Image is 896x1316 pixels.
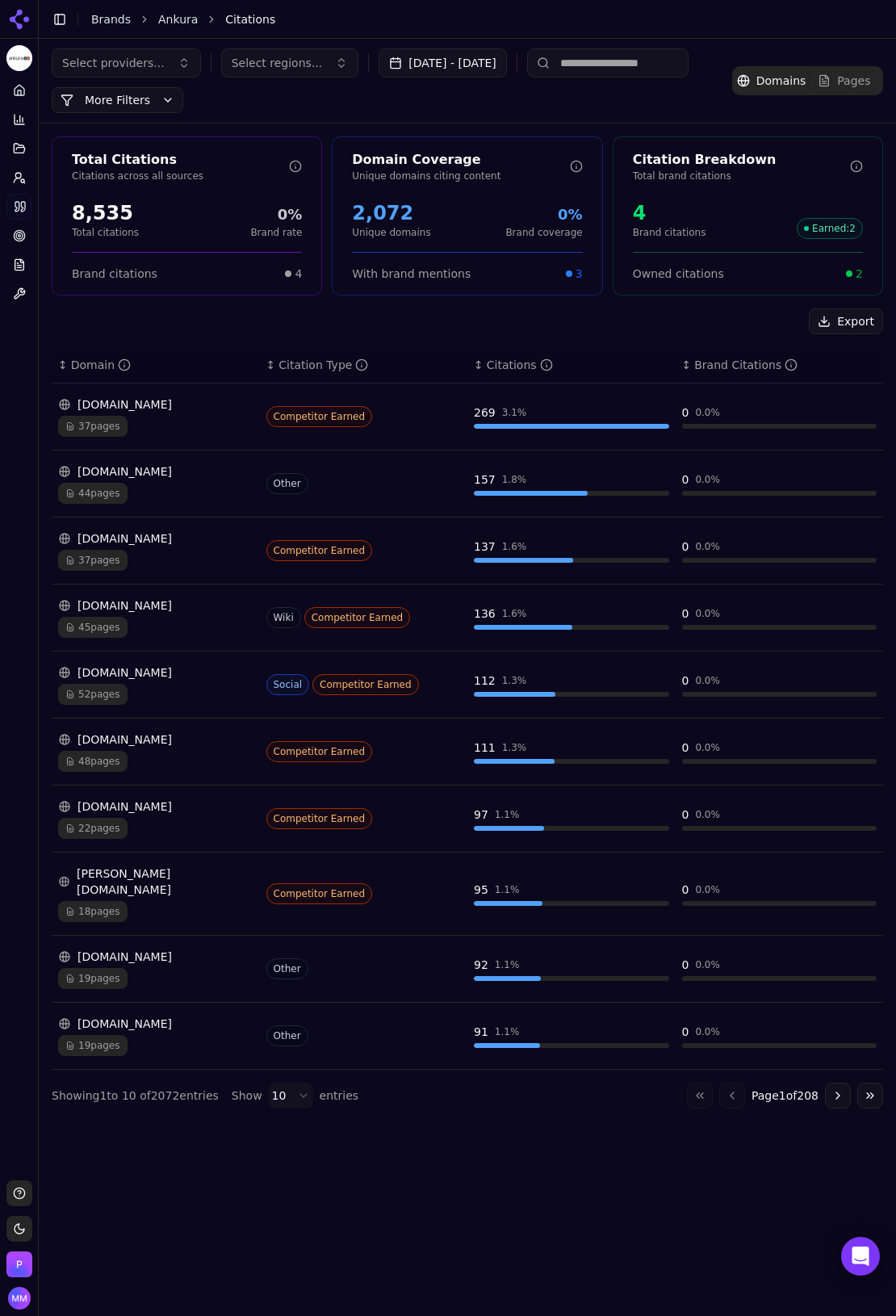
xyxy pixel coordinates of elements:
[682,606,689,622] div: 0
[266,674,310,695] span: Social
[158,11,198,27] a: Ankura
[379,48,507,78] button: [DATE] - [DATE]
[44,94,57,107] img: tab_domain_overview_orange.svg
[161,94,174,107] img: tab_keywords_by_traffic_grey.svg
[72,200,139,226] div: 8,535
[682,807,689,823] div: 0
[266,883,373,904] span: Competitor Earned
[502,741,527,754] div: 1.3 %
[695,958,720,971] div: 0.0 %
[695,883,720,896] div: 0.0 %
[6,1251,32,1277] img: Perrill
[8,1287,31,1310] img: Molly McLay
[633,200,706,226] div: 4
[91,13,131,26] a: Brands
[58,357,253,373] div: ↕Domain
[837,73,870,89] span: Pages
[266,741,373,762] span: Competitor Earned
[502,406,527,419] div: 3.1 %
[474,1024,488,1040] div: 91
[232,55,323,71] span: Select regions...
[352,266,471,282] span: With brand mentions
[495,808,520,821] div: 1.1 %
[58,550,128,571] span: 37 pages
[320,1088,359,1104] span: entries
[58,617,128,638] span: 45 pages
[352,200,430,226] div: 2,072
[695,473,720,486] div: 0.0 %
[71,357,131,373] div: Domain
[695,1025,720,1038] div: 0.0 %
[495,1025,520,1038] div: 1.1 %
[6,1251,32,1277] button: Open organization switcher
[58,798,253,815] div: [DOMAIN_NAME]
[474,882,488,898] div: 95
[52,347,260,383] th: domain
[467,347,676,383] th: totalCitationCount
[352,150,569,170] div: Domain Coverage
[694,357,798,373] div: Brand Citations
[52,347,883,1070] div: Data table
[58,968,128,989] span: 19 pages
[502,674,527,687] div: 1.3 %
[58,865,253,898] div: [PERSON_NAME][DOMAIN_NAME]
[58,949,253,965] div: [DOMAIN_NAME]
[72,150,289,170] div: Total Citations
[474,673,496,689] div: 112
[682,539,689,555] div: 0
[58,463,253,480] div: [DOMAIN_NAME]
[58,818,128,839] span: 22 pages
[682,673,689,689] div: 0
[695,741,720,754] div: 0.0 %
[178,95,272,106] div: Keywords by Traffic
[260,347,468,383] th: citationTypes
[695,808,720,821] div: 0.0 %
[502,607,527,620] div: 1.6 %
[6,45,32,71] button: Current brand: Ankura
[633,170,850,182] p: Total brand citations
[58,664,253,681] div: [DOMAIN_NAME]
[266,473,308,494] span: Other
[266,540,373,561] span: Competitor Earned
[752,1088,819,1104] span: Page 1 of 208
[474,740,496,756] div: 111
[52,1088,219,1104] div: Showing 1 to 10 of 2072 entries
[42,42,115,55] div: Domain: [URL]
[304,607,411,628] span: Competitor Earned
[695,607,720,620] div: 0.0 %
[26,42,39,55] img: website_grey.svg
[682,471,689,488] div: 0
[312,674,419,695] span: Competitor Earned
[682,357,877,373] div: ↕Brand Citations
[72,170,289,182] p: Citations across all sources
[45,26,79,39] div: v 4.0.25
[682,882,689,898] div: 0
[250,226,302,239] p: Brand rate
[58,597,253,614] div: [DOMAIN_NAME]
[474,539,496,555] div: 137
[474,957,488,973] div: 92
[72,266,157,282] span: Brand citations
[295,266,302,282] span: 4
[58,731,253,748] div: [DOMAIN_NAME]
[58,416,128,437] span: 37 pages
[58,1016,253,1032] div: [DOMAIN_NAME]
[682,404,689,421] div: 0
[695,540,720,553] div: 0.0 %
[495,958,520,971] div: 1.1 %
[856,266,863,282] span: 2
[695,674,720,687] div: 0.0 %
[91,11,851,27] nav: breadcrumb
[505,203,582,226] div: 0%
[52,87,183,113] button: More Filters
[682,1024,689,1040] div: 0
[695,406,720,419] div: 0.0 %
[278,357,368,373] div: Citation Type
[502,540,527,553] div: 1.6 %
[809,308,883,334] button: Export
[58,901,128,922] span: 18 pages
[633,226,706,239] p: Brand citations
[6,45,32,71] img: Ankura
[505,226,582,239] p: Brand coverage
[676,347,884,383] th: brandCitationCount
